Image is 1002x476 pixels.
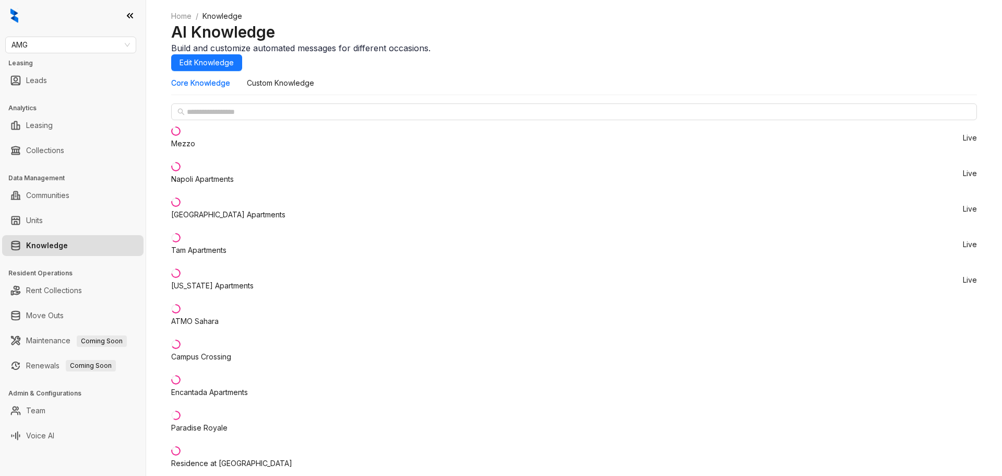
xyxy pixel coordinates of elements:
h3: Admin & Configurations [8,389,146,398]
a: Collections [26,140,64,161]
div: ATMO Sahara [171,316,219,327]
img: logo [10,8,18,23]
li: Knowledge [2,235,144,256]
li: Collections [2,140,144,161]
li: Voice AI [2,425,144,446]
span: Live [963,170,977,177]
span: Coming Soon [77,335,127,347]
a: Voice AI [26,425,54,446]
a: Move Outs [26,305,64,326]
div: Custom Knowledge [247,77,314,89]
span: Live [963,205,977,213]
li: Maintenance [2,330,144,351]
div: Paradise Royale [171,422,228,434]
li: Leasing [2,115,144,136]
div: Napoli Apartments [171,173,234,185]
div: Residence at [GEOGRAPHIC_DATA] [171,458,292,469]
span: Live [963,134,977,142]
div: Core Knowledge [171,77,230,89]
div: Tam Apartments [171,245,226,256]
a: Home [169,10,194,22]
a: Units [26,210,43,231]
a: Team [26,400,45,421]
li: Team [2,400,144,421]
button: Edit Knowledge [171,54,242,71]
a: Leads [26,70,47,91]
a: Communities [26,185,69,206]
h3: Analytics [8,103,146,113]
span: AMG [11,37,130,53]
a: RenewalsComing Soon [26,355,116,376]
li: Units [2,210,144,231]
span: Live [963,241,977,248]
span: Coming Soon [66,360,116,371]
span: Knowledge [202,11,242,20]
li: Rent Collections [2,280,144,301]
span: Live [963,276,977,284]
div: Campus Crossing [171,351,231,363]
h3: Leasing [8,59,146,68]
li: Renewals [2,355,144,376]
h3: Resident Operations [8,269,146,278]
li: Leads [2,70,144,91]
li: / [196,10,198,22]
span: search [177,108,185,115]
div: [GEOGRAPHIC_DATA] Apartments [171,209,285,220]
a: Rent Collections [26,280,82,301]
div: Encantada Apartments [171,387,248,398]
li: Move Outs [2,305,144,326]
a: Knowledge [26,235,68,256]
div: Build and customize automated messages for different occasions. [171,42,977,54]
h2: AI Knowledge [171,22,977,42]
h3: Data Management [8,173,146,183]
li: Communities [2,185,144,206]
div: Mezzo [171,138,195,149]
span: Edit Knowledge [180,57,234,68]
a: Leasing [26,115,53,136]
div: [US_STATE] Apartments [171,280,254,292]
